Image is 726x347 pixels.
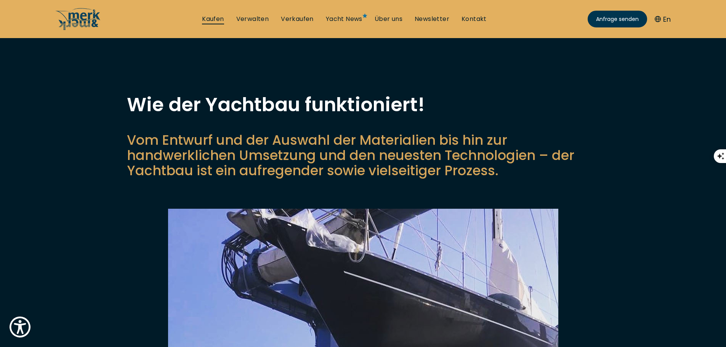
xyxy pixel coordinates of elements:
p: Vom Entwurf und der Auswahl der Materialien bis hin zur handwerklichen Umsetzung und den neuesten... [127,133,599,178]
a: Newsletter [415,15,449,23]
button: En [655,14,671,24]
button: Show Accessibility Preferences [8,315,32,339]
a: Verwalten [236,15,269,23]
a: Kontakt [462,15,487,23]
a: Anfrage senden [588,11,647,27]
h1: Wie der Yachtbau funktioniert! [127,95,599,114]
a: Yacht News [326,15,362,23]
span: Anfrage senden [596,15,639,23]
a: Über uns [375,15,402,23]
a: Verkaufen [281,15,314,23]
a: Kaufen [202,15,224,23]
